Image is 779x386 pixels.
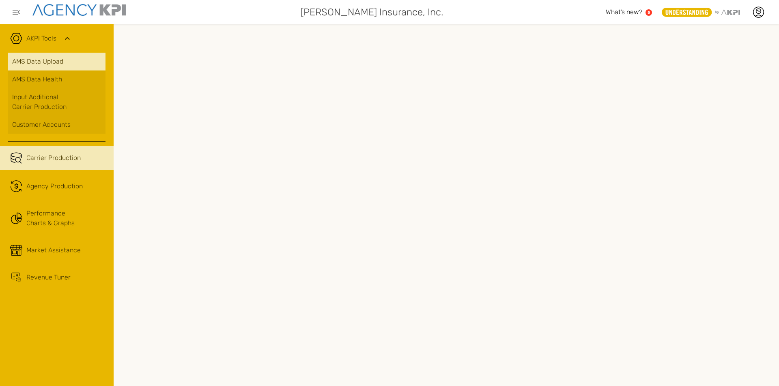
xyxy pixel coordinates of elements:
span: Revenue Tuner [26,273,71,282]
span: [PERSON_NAME] Insurance, Inc. [301,5,443,19]
a: AMS Data Health [8,70,105,88]
a: 5 [646,9,652,16]
span: AMS Data Health [12,75,62,84]
div: Customer Accounts [12,120,101,130]
a: Input AdditionalCarrier Production [8,88,105,116]
span: Agency Production [26,181,83,191]
a: AKPI Tools [26,34,56,43]
a: AMS Data Upload [8,53,105,70]
span: What’s new? [606,8,642,16]
img: agencykpi-logo-550x69-2d9e3fa8.png [32,4,126,16]
span: Market Assistance [26,245,81,255]
a: Customer Accounts [8,116,105,134]
text: 5 [648,10,650,15]
span: Carrier Production [26,153,81,163]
